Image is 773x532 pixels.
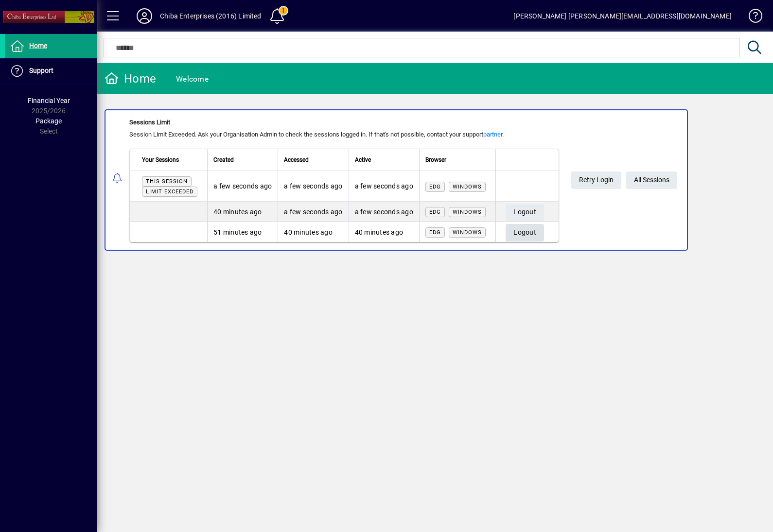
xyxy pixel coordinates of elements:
td: a few seconds ago [278,171,348,202]
a: Support [5,59,97,83]
span: All Sessions [634,172,669,188]
button: Profile [129,7,160,25]
span: Financial Year [28,97,70,104]
td: a few seconds ago [278,202,348,222]
span: Limit exceeded [146,189,193,195]
div: [PERSON_NAME] [PERSON_NAME][EMAIL_ADDRESS][DOMAIN_NAME] [513,8,732,24]
span: Package [35,117,62,125]
span: Your Sessions [142,154,179,165]
span: Created [213,154,234,165]
div: Chiba Enterprises (2016) Limited [160,8,262,24]
a: All Sessions [626,172,677,189]
div: Sessions Limit [129,118,559,127]
td: 51 minutes ago [207,222,278,242]
div: Welcome [176,71,209,87]
td: 40 minutes ago [207,202,278,222]
div: Session Limit Exceeded. Ask your Organisation Admin to check the sessions logged in. If that's no... [129,130,559,139]
button: Retry Login [571,172,621,189]
app-alert-notification-menu-item: Sessions Limit [97,109,773,251]
button: Logout [506,224,544,241]
span: Edg [429,184,441,190]
button: Logout [506,204,544,221]
span: Logout [513,224,536,240]
span: This session [146,178,188,185]
td: 40 minutes ago [278,222,348,242]
span: Edg [429,229,441,236]
a: Knowledge Base [741,2,761,34]
td: 40 minutes ago [349,222,419,242]
span: Active [355,154,371,165]
span: Browser [425,154,446,165]
span: Windows [453,184,482,190]
div: Home [105,71,156,86]
a: partner [483,131,502,138]
span: Retry Login [579,172,614,188]
span: Windows [453,229,482,236]
span: Support [29,67,53,74]
td: a few seconds ago [349,202,419,222]
span: Edg [429,209,441,215]
span: Home [29,42,47,50]
td: a few seconds ago [207,171,278,202]
td: a few seconds ago [349,171,419,202]
span: Windows [453,209,482,215]
span: Logout [513,204,536,220]
span: Accessed [284,154,309,165]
